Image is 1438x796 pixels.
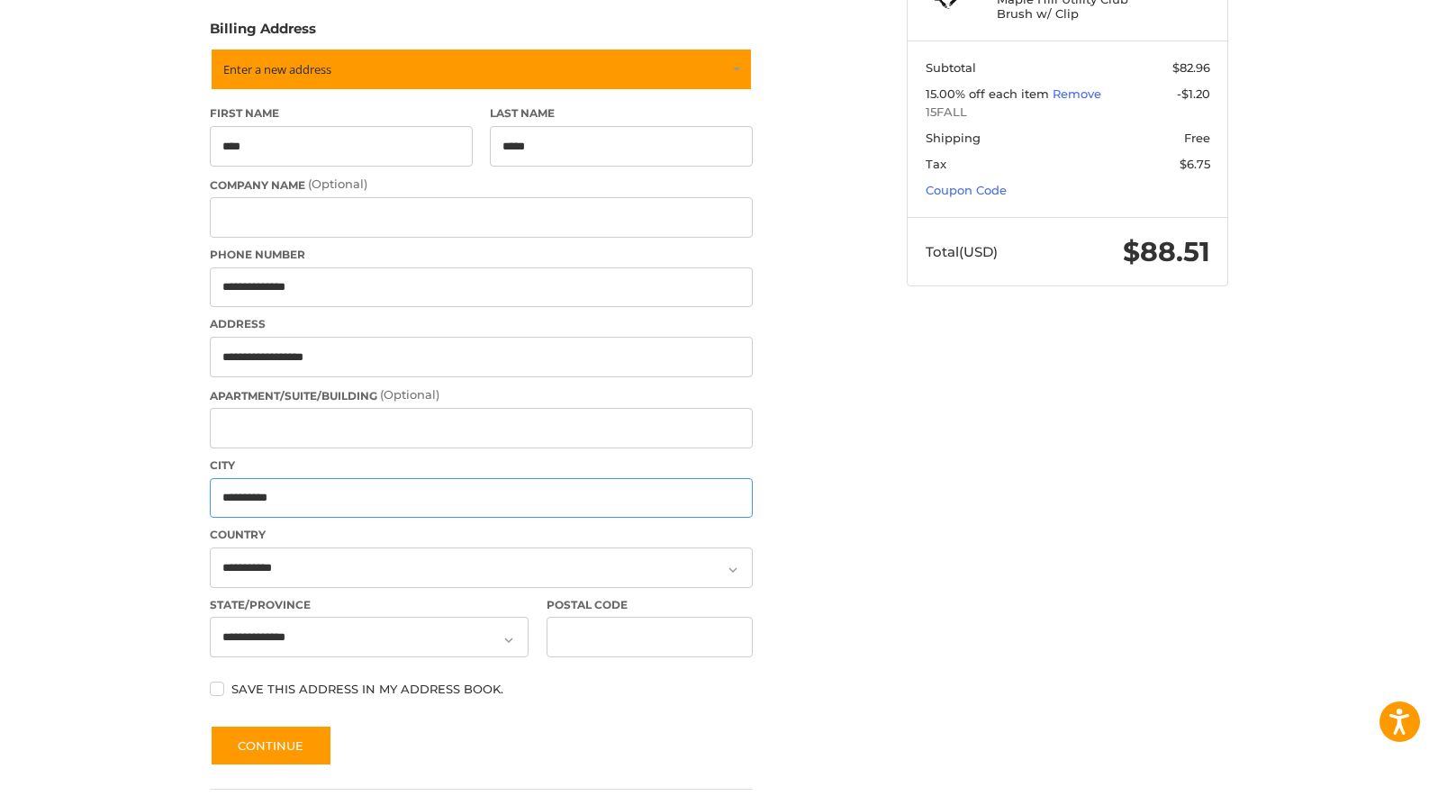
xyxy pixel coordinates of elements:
small: (Optional) [308,176,367,191]
span: Total (USD) [926,243,998,260]
label: Country [210,527,753,543]
span: 15FALL [926,104,1210,122]
label: City [210,457,753,474]
a: Enter or select a different address [210,48,753,91]
label: Address [210,316,753,332]
label: Postal Code [547,597,754,613]
label: Company Name [210,176,753,194]
span: Shipping [926,131,981,145]
label: Phone Number [210,247,753,263]
span: -$1.20 [1177,86,1210,101]
label: Save this address in my address book. [210,682,753,696]
a: Remove [1053,86,1101,101]
span: $6.75 [1180,157,1210,171]
span: Enter a new address [223,61,331,77]
span: Free [1184,131,1210,145]
label: Last Name [490,105,753,122]
span: $82.96 [1172,60,1210,75]
span: Subtotal [926,60,976,75]
label: Apartment/Suite/Building [210,386,753,404]
legend: Billing Address [210,19,316,48]
label: First Name [210,105,473,122]
button: Continue [210,725,332,766]
span: 15.00% off each item [926,86,1053,101]
span: $88.51 [1123,235,1210,268]
label: State/Province [210,597,529,613]
small: (Optional) [380,387,439,402]
span: Tax [926,157,946,171]
a: Coupon Code [926,183,1007,197]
